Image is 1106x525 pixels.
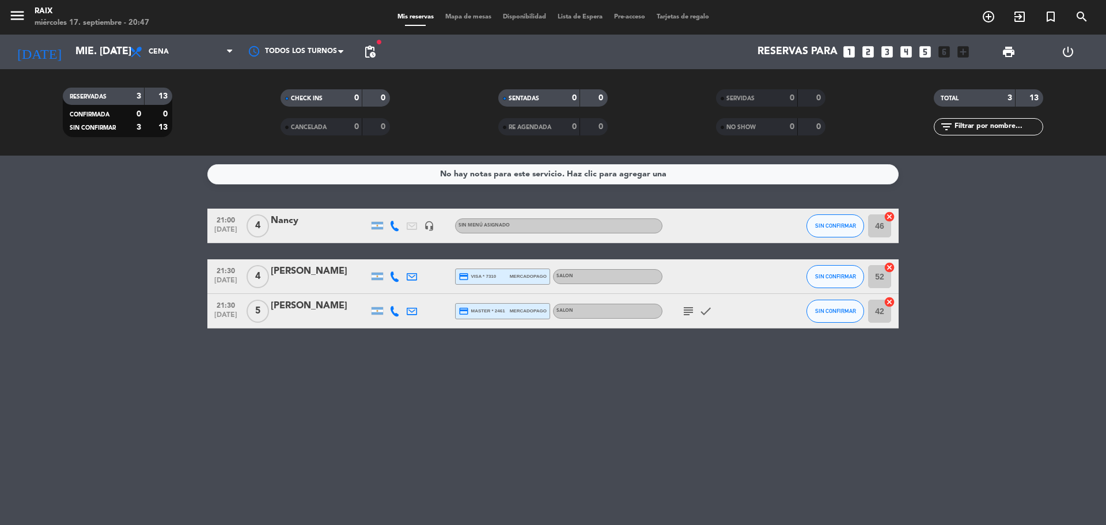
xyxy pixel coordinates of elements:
[158,92,170,100] strong: 13
[1075,10,1089,24] i: search
[556,308,573,313] span: SALON
[940,120,953,134] i: filter_list
[806,214,864,237] button: SIN CONFIRMAR
[354,123,359,131] strong: 0
[509,124,551,130] span: RE AGENDADA
[163,110,170,118] strong: 0
[354,94,359,102] strong: 0
[880,44,895,59] i: looks_3
[572,123,577,131] strong: 0
[158,123,170,131] strong: 13
[726,124,756,130] span: NO SHOW
[941,96,959,101] span: TOTAL
[552,14,608,20] span: Lista de Espera
[211,311,240,324] span: [DATE]
[459,306,469,316] i: credit_card
[35,17,149,29] div: miércoles 17. septiembre - 20:47
[816,94,823,102] strong: 0
[70,125,116,131] span: SIN CONFIRMAR
[291,96,323,101] span: CHECK INS
[137,110,141,118] strong: 0
[884,296,895,308] i: cancel
[726,96,755,101] span: SERVIDAS
[842,44,857,59] i: looks_one
[247,265,269,288] span: 4
[599,123,605,131] strong: 0
[247,214,269,237] span: 4
[790,123,794,131] strong: 0
[9,7,26,28] button: menu
[9,7,26,24] i: menu
[459,271,469,282] i: credit_card
[459,223,510,228] span: Sin menú asignado
[681,304,695,318] i: subject
[35,6,149,17] div: RAIX
[572,94,577,102] strong: 0
[211,213,240,226] span: 21:00
[149,48,169,56] span: Cena
[790,94,794,102] strong: 0
[440,14,497,20] span: Mapa de mesas
[884,211,895,222] i: cancel
[757,46,838,58] span: Reservas para
[1029,94,1041,102] strong: 13
[1013,10,1027,24] i: exit_to_app
[1044,10,1058,24] i: turned_in_not
[806,265,864,288] button: SIN CONFIRMAR
[107,45,121,59] i: arrow_drop_down
[884,262,895,273] i: cancel
[247,300,269,323] span: 5
[918,44,933,59] i: looks_5
[137,123,141,131] strong: 3
[608,14,651,20] span: Pre-acceso
[211,226,240,239] span: [DATE]
[497,14,552,20] span: Disponibilidad
[70,112,109,118] span: CONFIRMADA
[70,94,107,100] span: RESERVADAS
[211,263,240,277] span: 21:30
[392,14,440,20] span: Mis reservas
[211,277,240,290] span: [DATE]
[953,120,1043,133] input: Filtrar por nombre...
[599,94,605,102] strong: 0
[510,307,547,315] span: mercadopago
[815,308,856,314] span: SIN CONFIRMAR
[381,123,388,131] strong: 0
[815,222,856,229] span: SIN CONFIRMAR
[381,94,388,102] strong: 0
[556,274,573,278] span: SALON
[1007,94,1012,102] strong: 3
[459,306,505,316] span: master * 2461
[271,264,369,279] div: [PERSON_NAME]
[1038,35,1097,69] div: LOG OUT
[509,96,539,101] span: SENTADAS
[1061,45,1075,59] i: power_settings_new
[291,124,327,130] span: CANCELADA
[271,299,369,314] div: [PERSON_NAME]
[956,44,971,59] i: add_box
[271,213,369,228] div: Nancy
[510,273,547,280] span: mercadopago
[1002,45,1016,59] span: print
[861,44,876,59] i: looks_two
[699,304,713,318] i: check
[815,273,856,280] span: SIN CONFIRMAR
[424,221,434,231] i: headset_mic
[651,14,715,20] span: Tarjetas de regalo
[937,44,952,59] i: looks_6
[440,168,666,181] div: No hay notas para este servicio. Haz clic para agregar una
[982,10,995,24] i: add_circle_outline
[816,123,823,131] strong: 0
[211,298,240,311] span: 21:30
[137,92,141,100] strong: 3
[9,39,70,65] i: [DATE]
[376,39,382,46] span: fiber_manual_record
[363,45,377,59] span: pending_actions
[459,271,496,282] span: visa * 7310
[806,300,864,323] button: SIN CONFIRMAR
[899,44,914,59] i: looks_4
